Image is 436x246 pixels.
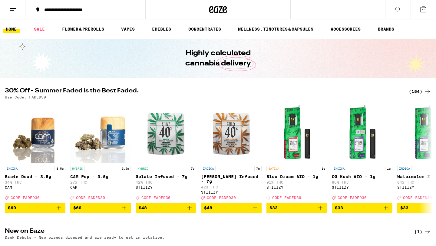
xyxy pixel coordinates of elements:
[70,102,131,163] img: CAM - CAM Pop - 3.5g
[201,203,262,213] button: Add to bag
[59,25,107,33] a: FLOWER & PREROLLS
[403,196,432,200] span: CODE FADED30
[272,196,301,200] span: CODE FADED30
[375,25,397,33] button: BRANDS
[8,205,16,210] span: $60
[204,205,212,210] span: $48
[201,102,262,203] a: Open page for King Louis XIII Infused - 7g from STIIIZY
[269,205,278,210] span: $33
[139,205,147,210] span: $48
[385,166,392,171] p: 1g
[397,166,412,171] p: INDICA
[332,102,392,203] a: Open page for OG Kush AIO - 1g from STIIIZY
[266,203,327,213] button: Add to bag
[5,102,65,163] img: CAM - Brain Dead - 3.5g
[266,166,281,171] p: SATIVA
[328,25,364,33] a: ACCESSORIES
[70,203,131,213] button: Add to bag
[120,166,131,171] p: 3.5g
[5,102,65,203] a: Open page for Brain Dead - 3.5g from CAM
[70,102,131,203] a: Open page for CAM Pop - 3.5g from CAM
[332,166,346,171] p: INDICA
[332,203,392,213] button: Add to bag
[136,180,196,184] p: 42% THC
[5,95,46,99] p: Use Code: FADED30
[54,166,65,171] p: 3.5g
[201,190,262,194] div: STIIIZY
[5,203,65,213] button: Add to bag
[3,25,20,33] a: HOME
[320,166,327,171] p: 1g
[201,174,262,184] p: [PERSON_NAME] Infused - 7g
[5,180,65,184] p: 34% THC
[201,185,262,189] p: 42% THC
[141,196,170,200] span: CODE FADED30
[149,25,174,33] a: EDIBLES
[266,180,327,184] p: 91% THC
[5,166,19,171] p: INDICA
[70,174,131,179] p: CAM Pop - 3.5g
[70,180,131,184] p: 27% THC
[70,166,85,171] p: HYBRID
[332,102,392,163] img: STIIIZY - OG Kush AIO - 1g
[5,228,401,235] h2: New on Eaze
[136,166,150,171] p: HYBRID
[136,203,196,213] button: Add to bag
[254,166,262,171] p: 7g
[76,196,105,200] span: CODE FADED30
[409,88,431,95] a: (154)
[201,166,216,171] p: INDICA
[335,205,343,210] span: $33
[332,174,392,179] p: OG Kush AIO - 1g
[5,185,65,189] div: CAM
[5,174,65,179] p: Brain Dead - 3.5g
[73,205,81,210] span: $60
[266,102,327,163] img: STIIIZY - Blue Dream AIO - 1g
[5,235,165,239] p: Dank Debuts - New brands dropped and are ready to get in rotation.
[168,48,268,69] h1: Highly calculated cannabis delivery
[201,102,262,163] img: STIIIZY - King Louis XIII Infused - 7g
[185,25,224,33] a: CONCENTRATES
[136,102,196,163] img: STIIIZY - Gelato Infused - 7g
[266,174,327,179] p: Blue Dream AIO - 1g
[266,185,327,189] div: STIIIZY
[118,25,138,33] a: VAPES
[5,88,401,95] h2: 30% Off - Summer Faded is the Best Faded.
[235,25,316,33] a: WELLNESS, TINCTURES & CAPSULES
[136,174,196,179] p: Gelato Infused - 7g
[400,205,408,210] span: $33
[207,196,236,200] span: CODE FADED30
[332,180,392,184] p: 86% THC
[338,196,367,200] span: CODE FADED30
[189,166,196,171] p: 7g
[266,102,327,203] a: Open page for Blue Dream AIO - 1g from STIIIZY
[136,185,196,189] div: STIIIZY
[31,25,48,33] a: SALE
[136,102,196,203] a: Open page for Gelato Infused - 7g from STIIIZY
[414,228,431,235] a: (1)
[70,185,131,189] div: CAM
[332,185,392,189] div: STIIIZY
[11,196,40,200] span: CODE FADED30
